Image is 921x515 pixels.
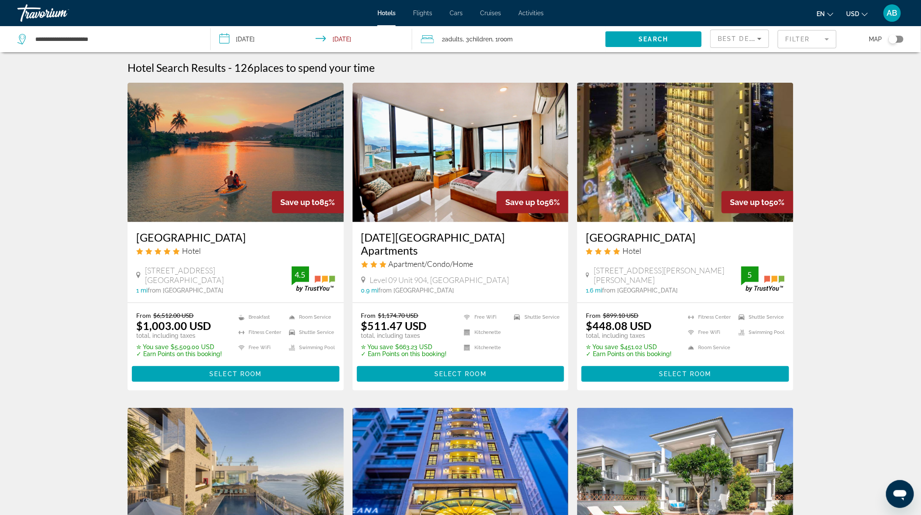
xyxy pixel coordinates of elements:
del: $899.10 USD [603,312,639,319]
span: from [GEOGRAPHIC_DATA] [379,287,454,294]
button: Toggle map [882,35,904,43]
span: Apartment/Condo/Home [389,259,474,269]
span: Best Deals [718,35,763,42]
li: Shuttle Service [510,312,560,323]
del: $1,174.70 USD [378,312,419,319]
li: Kitchenette [460,342,510,353]
a: Cars [450,10,463,17]
span: , 3 [463,33,492,45]
button: Check-in date: Oct 22, 2025 Check-out date: Nov 1, 2025 [211,26,413,52]
p: total, including taxes [586,332,672,339]
span: Adults [445,36,463,43]
div: 4.5 [292,269,309,280]
span: places to spend your time [254,61,375,74]
span: Select Room [434,370,487,377]
span: Save up to [281,198,320,207]
li: Shuttle Service [285,327,335,338]
li: Room Service [684,342,734,353]
img: Hotel image [353,83,569,222]
button: Change currency [847,7,868,20]
span: from [GEOGRAPHIC_DATA] [602,287,678,294]
span: AB [887,9,897,17]
ins: $1,003.00 USD [136,319,211,332]
div: 5 star Hotel [136,246,335,256]
p: $451.02 USD [586,343,672,350]
a: [GEOGRAPHIC_DATA] [136,231,335,244]
p: total, including taxes [136,332,222,339]
span: Map [869,33,882,45]
a: Activities [518,10,544,17]
a: [DATE][GEOGRAPHIC_DATA] Apartments [361,231,560,257]
button: Change language [817,7,834,20]
img: trustyou-badge.svg [741,266,785,292]
a: Travorium [17,2,104,24]
mat-select: Sort by [718,34,762,44]
span: Save up to [730,198,770,207]
div: 4 star Hotel [586,246,785,256]
div: 3 star Apartment [361,259,560,269]
li: Swimming Pool [285,342,335,353]
h2: 126 [234,61,375,74]
button: Select Room [357,366,565,382]
span: Hotel [622,246,641,256]
li: Room Service [285,312,335,323]
p: $5,509.00 USD [136,343,222,350]
span: 1.6 mi [586,287,602,294]
h1: Hotel Search Results [128,61,226,74]
button: User Menu [881,4,904,22]
li: Fitness Center [684,312,734,323]
span: , 1 [492,33,513,45]
del: $6,512.00 USD [153,312,194,319]
button: Travelers: 2 adults, 3 children [412,26,605,52]
li: Shuttle Service [734,312,785,323]
a: Flights [413,10,432,17]
li: Free WiFi [234,342,285,353]
div: 5 [741,269,759,280]
li: Kitchenette [460,327,510,338]
li: Free WiFi [460,312,510,323]
ins: $448.08 USD [586,319,652,332]
span: Children [469,36,492,43]
button: Select Room [582,366,789,382]
span: - [228,61,232,74]
span: From [136,312,151,319]
img: trustyou-badge.svg [292,266,335,292]
span: en [817,10,825,17]
span: ✮ You save [136,343,168,350]
span: From [586,312,601,319]
a: [GEOGRAPHIC_DATA] [586,231,785,244]
span: Select Room [209,370,262,377]
p: ✓ Earn Points on this booking! [361,350,447,357]
p: total, including taxes [361,332,447,339]
p: ✓ Earn Points on this booking! [136,350,222,357]
span: 0.9 mi [361,287,379,294]
span: ✮ You save [361,343,393,350]
button: Filter [778,30,837,49]
span: Select Room [659,370,712,377]
li: Breakfast [234,312,285,323]
span: Level 09 Unit 904, [GEOGRAPHIC_DATA] [370,275,509,285]
img: Hotel image [128,83,344,222]
span: ✮ You save [586,343,618,350]
a: Hotels [377,10,396,17]
a: Cruises [480,10,501,17]
span: USD [847,10,860,17]
img: Hotel image [577,83,793,222]
span: 1 mi [136,287,148,294]
span: Search [639,36,669,43]
span: [STREET_ADDRESS][GEOGRAPHIC_DATA] [145,266,292,285]
div: 56% [497,191,568,213]
span: From [361,312,376,319]
span: from [GEOGRAPHIC_DATA] [148,287,223,294]
a: Select Room [357,368,565,377]
ins: $511.47 USD [361,319,427,332]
